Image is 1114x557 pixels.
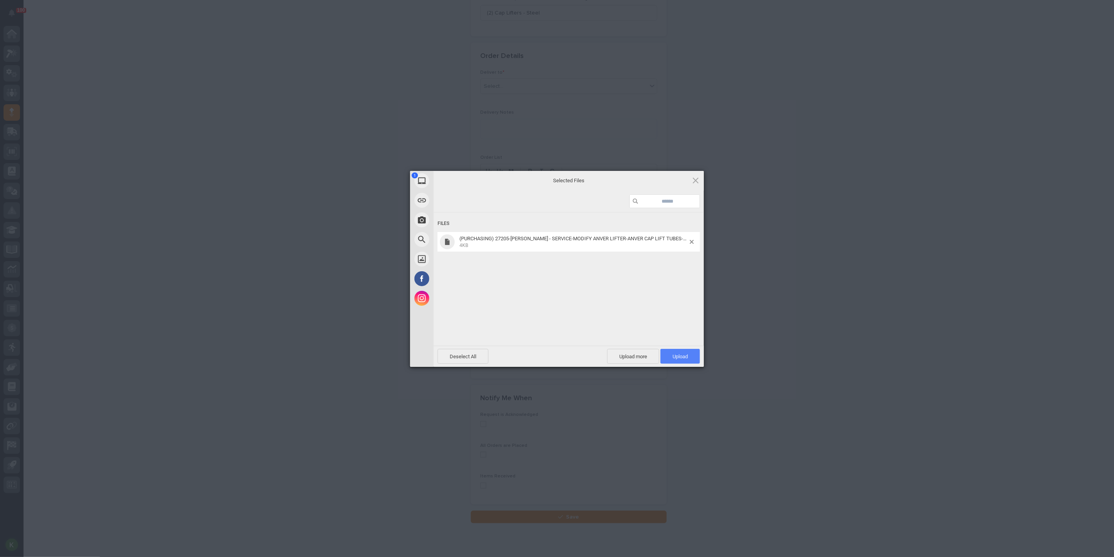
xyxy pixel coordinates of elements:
div: Take Photo [410,210,504,230]
span: (PURCHASING) 27205-BRINKLEY - SERVICE-MODIFY ANVER LIFTER-ANVER CAP LIFT TUBES-R0-09.19.25.XLSX [457,236,690,249]
span: 4KB [459,243,468,248]
div: Instagram [410,288,504,308]
span: Upload [673,354,688,359]
div: Link (URL) [410,191,504,210]
div: Files [438,216,700,231]
div: Unsplash [410,249,504,269]
div: Web Search [410,230,504,249]
span: Upload [660,349,700,364]
span: Selected Files [490,177,647,184]
div: My Device [410,171,504,191]
div: Facebook [410,269,504,288]
span: Click here or hit ESC to close picker [691,176,700,185]
span: Upload more [607,349,659,364]
span: (PURCHASING) 27205-[PERSON_NAME] - SERVICE-MODIFY ANVER LIFTER-ANVER CAP LIFT TUBES-R0-09.19.25.XLSX [459,236,723,241]
span: 1 [412,172,418,178]
span: Deselect All [438,349,488,364]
